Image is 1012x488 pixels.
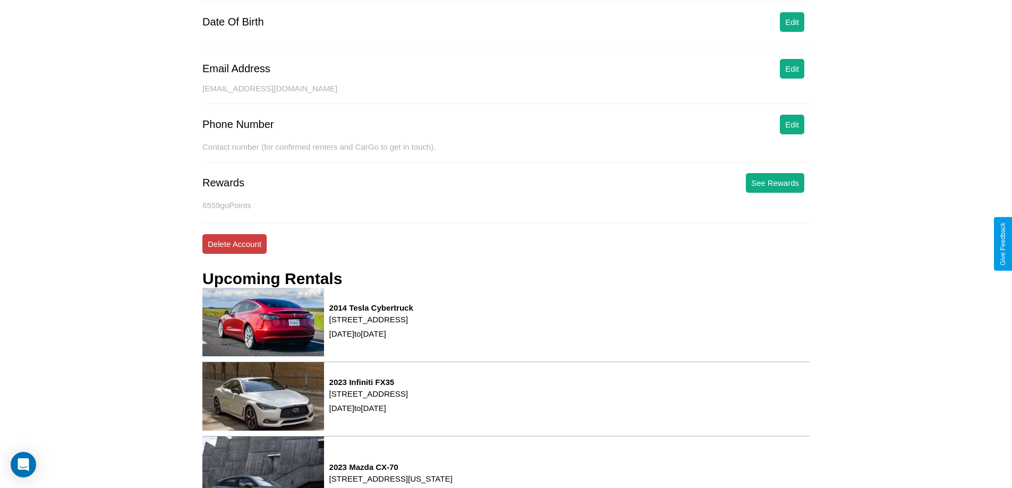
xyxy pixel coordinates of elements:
[202,288,324,356] img: rental
[329,387,408,401] p: [STREET_ADDRESS]
[746,173,804,193] button: See Rewards
[202,177,244,189] div: Rewards
[329,472,453,486] p: [STREET_ADDRESS][US_STATE]
[329,327,413,341] p: [DATE] to [DATE]
[999,222,1007,266] div: Give Feedback
[202,234,267,254] button: Delete Account
[202,16,264,28] div: Date Of Birth
[780,12,804,32] button: Edit
[329,401,408,415] p: [DATE] to [DATE]
[202,84,810,104] div: [EMAIL_ADDRESS][DOMAIN_NAME]
[329,463,453,472] h3: 2023 Mazda CX-70
[780,59,804,79] button: Edit
[11,452,36,477] div: Open Intercom Messenger
[329,312,413,327] p: [STREET_ADDRESS]
[329,378,408,387] h3: 2023 Infiniti FX35
[202,270,342,288] h3: Upcoming Rentals
[202,142,810,162] div: Contact number (for confirmed renters and CarGo to get in touch).
[202,362,324,431] img: rental
[202,63,270,75] div: Email Address
[202,118,274,131] div: Phone Number
[329,303,413,312] h3: 2014 Tesla Cybertruck
[202,198,810,212] p: 6559 goPoints
[780,115,804,134] button: Edit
